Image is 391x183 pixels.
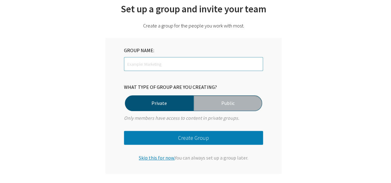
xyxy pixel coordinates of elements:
div: Create a group for the people you work with most. [105,23,282,29]
button: Create Group [124,131,263,145]
div: GROUP NAME: [124,47,159,54]
div: Set up a group and invite your team [105,3,282,23]
div: WHAT TYPE OF GROUP ARE YOU CREATING? [124,83,263,91]
label: Private [125,95,193,111]
span: Skip this for now. [139,155,175,161]
input: Example: Marketing [124,57,263,71]
i: Only members have access to content in private groups. [124,115,239,121]
label: Public [193,95,262,111]
div: You can always set up a group later. [124,148,263,161]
